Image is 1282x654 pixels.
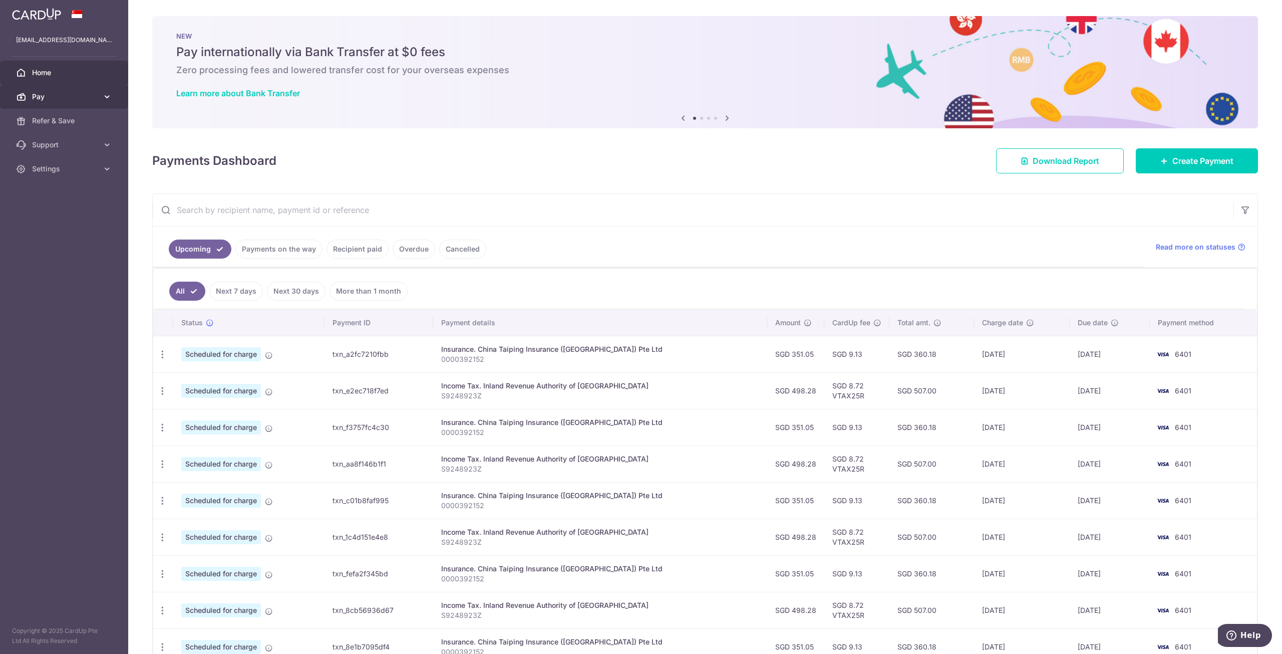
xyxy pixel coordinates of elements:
[982,318,1023,328] span: Charge date
[1175,386,1191,395] span: 6401
[441,454,759,464] div: Income Tax. Inland Revenue Authority of [GEOGRAPHIC_DATA]
[824,409,889,446] td: SGD 9.13
[996,148,1124,173] a: Download Report
[889,592,974,628] td: SGD 507.00
[169,240,231,259] a: Upcoming
[974,336,1070,372] td: [DATE]
[889,482,974,519] td: SGD 360.18
[181,457,261,471] span: Scheduled for charge
[824,482,889,519] td: SGD 9.13
[393,240,435,259] a: Overdue
[767,519,824,555] td: SGD 498.28
[181,384,261,398] span: Scheduled for charge
[32,68,98,78] span: Home
[32,116,98,126] span: Refer & Save
[327,240,389,259] a: Recipient paid
[832,318,870,328] span: CardUp fee
[441,501,759,511] p: 0000392152
[32,140,98,150] span: Support
[1156,242,1235,252] span: Read more on statuses
[325,592,433,628] td: txn_8cb56936d67
[267,282,326,301] a: Next 30 days
[152,16,1258,128] img: Bank transfer banner
[235,240,323,259] a: Payments on the way
[1175,423,1191,431] span: 6401
[767,446,824,482] td: SGD 498.28
[889,519,974,555] td: SGD 507.00
[441,344,759,354] div: Insurance. China Taiping Insurance ([GEOGRAPHIC_DATA]) Pte Ltd
[441,610,759,620] p: S9248923Z
[169,282,205,301] a: All
[209,282,263,301] a: Next 7 days
[1153,568,1173,580] img: Bank Card
[767,482,824,519] td: SGD 351.05
[1218,624,1272,649] iframe: Opens a widget where you can find more information
[767,336,824,372] td: SGD 351.05
[32,92,98,102] span: Pay
[1070,372,1150,409] td: [DATE]
[1156,242,1245,252] a: Read more on statuses
[1153,495,1173,507] img: Bank Card
[152,152,276,170] h4: Payments Dashboard
[325,519,433,555] td: txn_1c4d151e4e8
[441,537,759,547] p: S9248923Z
[441,600,759,610] div: Income Tax. Inland Revenue Authority of [GEOGRAPHIC_DATA]
[889,446,974,482] td: SGD 507.00
[325,310,433,336] th: Payment ID
[325,336,433,372] td: txn_a2fc7210fbb
[181,494,261,508] span: Scheduled for charge
[441,391,759,401] p: S9248923Z
[1078,318,1108,328] span: Due date
[1153,458,1173,470] img: Bank Card
[1153,531,1173,543] img: Bank Card
[441,491,759,501] div: Insurance. China Taiping Insurance ([GEOGRAPHIC_DATA]) Pte Ltd
[767,592,824,628] td: SGD 498.28
[441,564,759,574] div: Insurance. China Taiping Insurance ([GEOGRAPHIC_DATA]) Pte Ltd
[974,555,1070,592] td: [DATE]
[1070,336,1150,372] td: [DATE]
[1136,148,1258,173] a: Create Payment
[974,482,1070,519] td: [DATE]
[889,555,974,592] td: SGD 360.18
[181,640,261,654] span: Scheduled for charge
[824,519,889,555] td: SGD 8.72 VTAX25R
[325,482,433,519] td: txn_c01b8faf995
[32,164,98,174] span: Settings
[824,372,889,409] td: SGD 8.72 VTAX25R
[824,592,889,628] td: SGD 8.72 VTAX25R
[433,310,767,336] th: Payment details
[181,318,203,328] span: Status
[1070,446,1150,482] td: [DATE]
[889,336,974,372] td: SGD 360.18
[441,637,759,647] div: Insurance. China Taiping Insurance ([GEOGRAPHIC_DATA]) Pte Ltd
[824,336,889,372] td: SGD 9.13
[889,409,974,446] td: SGD 360.18
[325,372,433,409] td: txn_e2ec718f7ed
[330,282,408,301] a: More than 1 month
[441,417,759,427] div: Insurance. China Taiping Insurance ([GEOGRAPHIC_DATA]) Pte Ltd
[181,567,261,581] span: Scheduled for charge
[1175,606,1191,614] span: 6401
[181,347,261,361] span: Scheduled for charge
[1175,350,1191,358] span: 6401
[1070,519,1150,555] td: [DATE]
[441,574,759,584] p: 0000392152
[1175,533,1191,541] span: 6401
[181,420,261,434] span: Scheduled for charge
[767,409,824,446] td: SGD 351.05
[1153,604,1173,616] img: Bank Card
[1175,496,1191,505] span: 6401
[974,372,1070,409] td: [DATE]
[897,318,930,328] span: Total amt.
[1150,310,1257,336] th: Payment method
[441,527,759,537] div: Income Tax. Inland Revenue Authority of [GEOGRAPHIC_DATA]
[767,555,824,592] td: SGD 351.05
[12,8,61,20] img: CardUp
[16,35,112,45] p: [EMAIL_ADDRESS][DOMAIN_NAME]
[1070,409,1150,446] td: [DATE]
[1153,641,1173,653] img: Bank Card
[974,592,1070,628] td: [DATE]
[176,64,1234,76] h6: Zero processing fees and lowered transfer cost for your overseas expenses
[176,32,1234,40] p: NEW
